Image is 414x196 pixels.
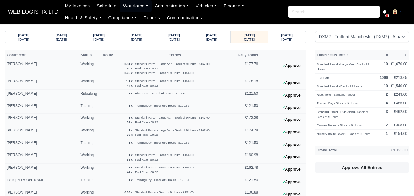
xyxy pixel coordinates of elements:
[233,50,260,60] th: Daily Totals
[288,6,380,18] input: Search...
[135,141,189,144] small: Training Day - Block of 9 Hours - £121.50
[389,60,409,74] td: £1,670.00
[18,33,30,37] strong: [DATE]
[5,164,79,176] td: [PERSON_NAME]
[164,12,206,24] a: Communications
[140,12,163,24] a: Reports
[135,92,186,95] small: Ride Along - Standard Parcel - £121.50
[315,50,378,60] th: Timesheets Totals
[233,102,260,114] td: £121.50
[124,62,133,65] strong: 0.81 x
[129,153,133,157] strong: 1 x
[5,176,79,188] td: Dain [PERSON_NAME]
[135,116,210,119] small: Standard Parcel - Large Van - Block of 9 Hours - £167.00
[389,82,409,91] td: £1,540.00
[386,131,388,136] strong: 1
[79,126,101,139] td: Working
[5,90,79,102] td: [PERSON_NAME]
[135,120,158,124] small: Fuel Rate - £0.22
[279,140,304,149] button: Approve
[279,153,304,161] button: Approve
[127,158,133,161] strong: 35 x
[135,133,158,136] small: Fuel Rate - £0.22
[317,93,355,96] small: Ride Along - Standard Parcel
[206,33,218,37] strong: [DATE]
[279,165,304,174] button: Approve
[389,73,409,82] td: £218.65
[135,67,158,70] small: Fuel Rate - £0.22
[79,90,101,102] td: Ridealong
[5,50,79,60] th: Contractor
[131,33,142,37] strong: [DATE]
[127,120,133,124] strong: 32 x
[5,102,79,114] td: [PERSON_NAME]
[5,151,79,164] td: [PERSON_NAME]
[279,128,304,137] button: Approve
[135,104,189,107] small: Training Day - Block of 9 Hours - £121.50
[135,158,158,161] small: Fuel Rate - £0.22
[279,91,304,100] button: Approve
[233,151,260,164] td: £160.98
[380,76,388,80] strong: 1096
[317,102,358,105] small: Training Day - Block of 9 Hours
[281,38,292,41] small: [DATE]
[279,79,304,87] button: Approve
[105,12,140,24] a: Compliance
[79,77,101,90] td: Working
[317,76,330,80] small: Fuel Rate
[384,84,388,88] strong: 10
[127,170,133,174] strong: 44 x
[317,84,362,88] small: Standard Parcel - Block of 9 Hours
[389,99,409,108] td: £486.00
[5,77,79,90] td: [PERSON_NAME]
[135,62,210,65] small: Standard Parcel - Large Van - Block of 9 Hours - £167.00
[129,178,133,182] strong: 1 x
[127,84,133,87] strong: 44 x
[233,77,260,90] td: £178.18
[317,110,370,119] small: Standard Parcel - Ride Along (Ironhide) - Block of 9 Hours
[244,33,255,37] strong: [DATE]
[129,92,133,95] strong: 1 x
[129,166,133,169] strong: 1 x
[389,91,409,99] td: £243.00
[233,176,260,188] td: £121.50
[79,164,101,176] td: Working
[124,71,133,75] strong: 0.25 x
[386,92,388,97] strong: 2
[5,60,79,77] td: [PERSON_NAME]
[79,176,101,188] td: Training
[101,50,116,60] th: Route
[317,124,362,127] small: Remote Debrief - Block of 9 Hours
[279,178,304,187] button: Approve
[5,126,79,139] td: [PERSON_NAME]
[93,38,104,41] small: [DATE]
[79,139,101,151] td: Training
[233,126,260,139] td: £174.78
[135,190,194,194] small: Standard Parcel - Block of 9 Hours - £154.00
[281,33,293,37] strong: [DATE]
[79,50,101,60] th: Status
[389,107,409,121] td: £462.00
[131,38,142,41] small: [DATE]
[279,115,304,124] button: Approve
[127,133,133,136] strong: 39 x
[317,62,370,71] small: Standard Parcel - Large Van - Block of 9 Hours
[79,114,101,126] td: Working
[135,71,194,75] small: Standard Parcel - Block of 9 Hours - £154.00
[244,38,255,41] small: [DATE]
[233,60,260,77] td: £177.76
[126,79,133,83] strong: 1.1 x
[367,146,409,155] th: £1,128.00
[279,61,304,70] button: Approve
[315,146,367,155] th: Grand Total
[317,132,370,135] small: Nursery Route Level 1 - Block of 9 Hours
[378,50,389,60] th: #
[79,151,101,164] td: Working
[135,128,210,132] small: Standard Parcel - Large Van - Block of 9 Hours - £167.00
[56,33,67,37] strong: [DATE]
[169,38,180,41] small: [DATE]
[135,178,189,182] small: Training Day - Block of 9 Hours - £121.50
[389,50,409,60] th: £
[386,109,388,114] strong: 3
[135,153,194,157] small: Standard Parcel - Block of 9 Hours - £154.00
